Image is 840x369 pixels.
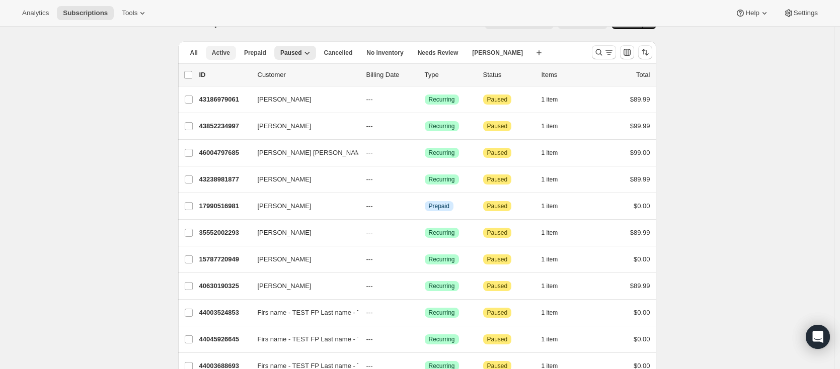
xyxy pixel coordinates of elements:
span: $0.00 [634,335,650,343]
button: Firs name - TEST FP Last name - TEST FP [252,331,352,347]
span: 1 item [542,229,558,237]
span: 1 item [542,255,558,263]
div: 43238981877[PERSON_NAME]---SuccessRecurringAttentionPaused1 item$89.99 [199,172,650,187]
span: Paused [487,122,508,130]
button: 1 item [542,279,569,293]
button: Sort the results [638,45,652,59]
span: Recurring [429,175,455,183]
span: [PERSON_NAME] [PERSON_NAME] [258,148,367,158]
span: Tools [122,9,137,17]
span: Active [212,49,230,57]
button: [PERSON_NAME] [252,171,352,188]
span: Paused [487,149,508,157]
button: Search and filter results [592,45,616,59]
span: 1 item [542,202,558,210]
span: [PERSON_NAME] [258,174,312,185]
button: Analytics [16,6,55,20]
span: 1 item [542,122,558,130]
span: Paused [487,309,508,317]
p: Status [483,70,533,80]
span: Paused [487,202,508,210]
span: Needs Review [418,49,459,57]
span: 1 item [542,175,558,183]
button: Create new view [531,46,547,60]
span: Paused [487,255,508,263]
span: $99.00 [630,149,650,156]
span: Recurring [429,149,455,157]
span: Paused [487,175,508,183]
button: Help [729,6,775,20]
p: ID [199,70,250,80]
button: Tools [116,6,154,20]
span: $89.99 [630,282,650,290]
button: Customize table column order and visibility [620,45,634,59]
span: $89.99 [630,229,650,236]
span: No inventory [366,49,403,57]
span: $0.00 [634,309,650,316]
button: 1 item [542,172,569,187]
span: Recurring [429,96,455,104]
div: Items [542,70,592,80]
div: 35552002293[PERSON_NAME]---SuccessRecurringAttentionPaused1 item$89.99 [199,226,650,240]
button: [PERSON_NAME] [252,278,352,294]
span: --- [366,282,373,290]
span: 1 item [542,96,558,104]
span: Recurring [429,255,455,263]
span: Recurring [429,282,455,290]
span: $99.99 [630,122,650,130]
span: --- [366,202,373,210]
button: 1 item [542,199,569,213]
span: [PERSON_NAME] [258,121,312,131]
button: [PERSON_NAME] [252,225,352,241]
span: Prepaid [429,202,449,210]
span: Paused [280,49,302,57]
p: 43238981877 [199,174,250,185]
div: 43186979061[PERSON_NAME]---SuccessRecurringAttentionPaused1 item$89.99 [199,93,650,107]
span: --- [366,335,373,343]
span: Recurring [429,229,455,237]
span: Paused [487,96,508,104]
span: $89.99 [630,96,650,103]
span: Help [745,9,759,17]
p: 35552002293 [199,228,250,238]
span: $89.99 [630,175,650,183]
button: 1 item [542,306,569,320]
span: --- [366,96,373,103]
button: 1 item [542,119,569,133]
span: [PERSON_NAME] [258,201,312,211]
span: --- [366,255,373,263]
span: Subscriptions [63,9,108,17]
button: Firs name - TEST FP Last name - TEST FP [252,305,352,321]
p: 43186979061 [199,95,250,105]
p: Billing Date [366,70,417,80]
div: IDCustomerBilling DateTypeStatusItemsTotal [199,70,650,80]
span: --- [366,122,373,130]
span: Recurring [429,309,455,317]
span: Firs name - TEST FP Last name - TEST FP [258,308,384,318]
p: 15787720949 [199,254,250,264]
p: 43852234997 [199,121,250,131]
span: $0.00 [634,255,650,263]
button: [PERSON_NAME] [PERSON_NAME] [252,145,352,161]
span: Settings [794,9,818,17]
p: 46004797685 [199,148,250,158]
p: 17990516981 [199,201,250,211]
button: 1 item [542,146,569,160]
span: Analytics [22,9,49,17]
span: [PERSON_NAME] [258,228,312,238]
button: 1 item [542,226,569,240]
p: 44045926645 [199,334,250,344]
span: Paused [487,335,508,343]
button: 1 item [542,252,569,266]
div: 15787720949[PERSON_NAME]---SuccessRecurringAttentionPaused1 item$0.00 [199,252,650,266]
div: 44045926645Firs name - TEST FP Last name - TEST FP---SuccessRecurringAttentionPaused1 item$0.00 [199,332,650,346]
button: 1 item [542,332,569,346]
span: 1 item [542,149,558,157]
p: Customer [258,70,358,80]
div: 40630190325[PERSON_NAME]---SuccessRecurringAttentionPaused1 item$89.99 [199,279,650,293]
button: 1 item [542,93,569,107]
span: 1 item [542,282,558,290]
p: 44003524853 [199,308,250,318]
span: --- [366,149,373,156]
span: Prepaid [244,49,266,57]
